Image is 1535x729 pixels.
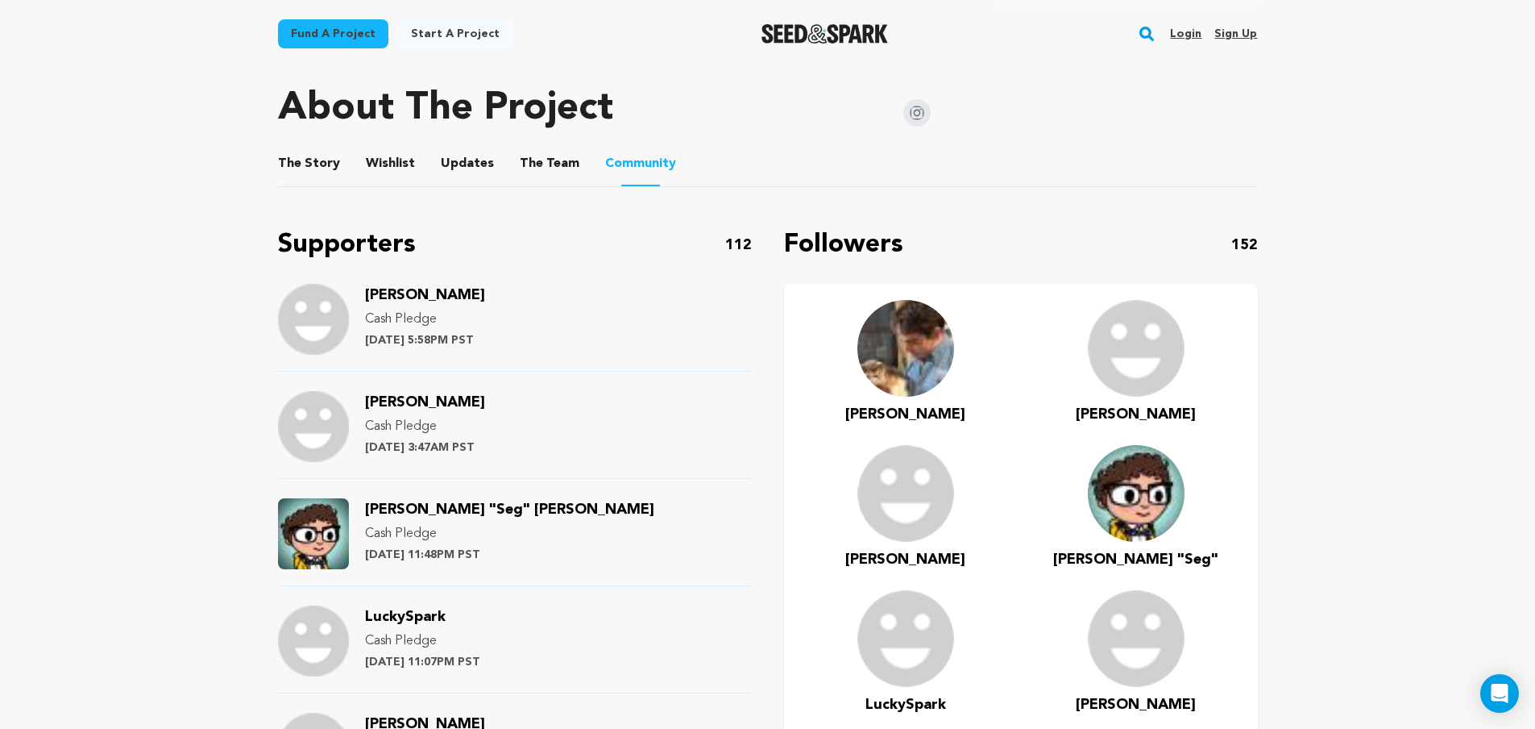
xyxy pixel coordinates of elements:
p: [DATE] 3:47AM PST [365,439,485,456]
div: Open Intercom Messenger [1480,674,1519,713]
span: Team [520,154,579,173]
a: LuckySpark [865,694,946,716]
span: [PERSON_NAME] "Seg" [1053,552,1218,567]
img: Seed&Spark Logo Dark Mode [761,24,888,44]
span: The [278,154,301,173]
a: [PERSON_NAME] [365,290,485,302]
p: Cash Pledge [365,417,485,436]
p: Followers [784,226,903,265]
a: Seed&Spark Homepage [761,24,888,44]
span: The [520,154,543,173]
img: Support Image [278,391,349,462]
p: 112 [725,234,752,256]
img: 81c93fbe839ad9a0.jpg [1088,445,1184,542]
img: e6948424967afddf.jpg [857,300,954,397]
span: [PERSON_NAME] [1076,698,1196,712]
span: Community [605,154,676,173]
a: Login [1170,21,1201,47]
a: Sign up [1214,21,1257,47]
span: [PERSON_NAME] "Seg" [PERSON_NAME] [365,502,654,517]
span: [PERSON_NAME] [365,288,485,302]
a: [PERSON_NAME] "Seg" [1053,548,1218,571]
a: [PERSON_NAME] [1076,694,1196,716]
p: Cash Pledge [365,310,485,329]
a: [PERSON_NAME] [1076,403,1196,426]
img: Support Image [278,284,349,355]
p: Supporters [278,226,416,265]
img: user.png [1088,300,1184,397]
span: [PERSON_NAME] [845,407,965,422]
a: Fund a project [278,19,388,48]
p: [DATE] 5:58PM PST [365,332,485,348]
p: [DATE] 11:07PM PST [365,654,480,670]
a: Start a project [398,19,512,48]
span: LuckySpark [865,698,946,712]
h1: About The Project [278,90,613,128]
span: [PERSON_NAME] [845,552,965,567]
img: Seed&Spark Instagram Icon [903,99,931,127]
span: LuckySpark [365,610,446,624]
a: [PERSON_NAME] [845,548,965,571]
span: Wishlist [366,154,415,173]
a: [PERSON_NAME] [365,397,485,410]
span: [PERSON_NAME] [365,395,485,410]
span: [PERSON_NAME] [1076,407,1196,422]
p: 152 [1231,234,1258,256]
img: user.png [857,445,954,542]
img: Support Image [278,498,349,569]
span: Story [278,154,340,173]
p: Cash Pledge [365,524,654,544]
a: [PERSON_NAME] [845,403,965,426]
span: Updates [441,154,494,173]
p: [DATE] 11:48PM PST [365,547,654,563]
img: Support Image [278,606,349,677]
img: user.png [857,590,954,687]
img: user.png [1088,590,1184,687]
a: LuckySpark [365,611,446,624]
p: Cash Pledge [365,631,480,651]
a: [PERSON_NAME] "Seg" [PERSON_NAME] [365,504,654,517]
